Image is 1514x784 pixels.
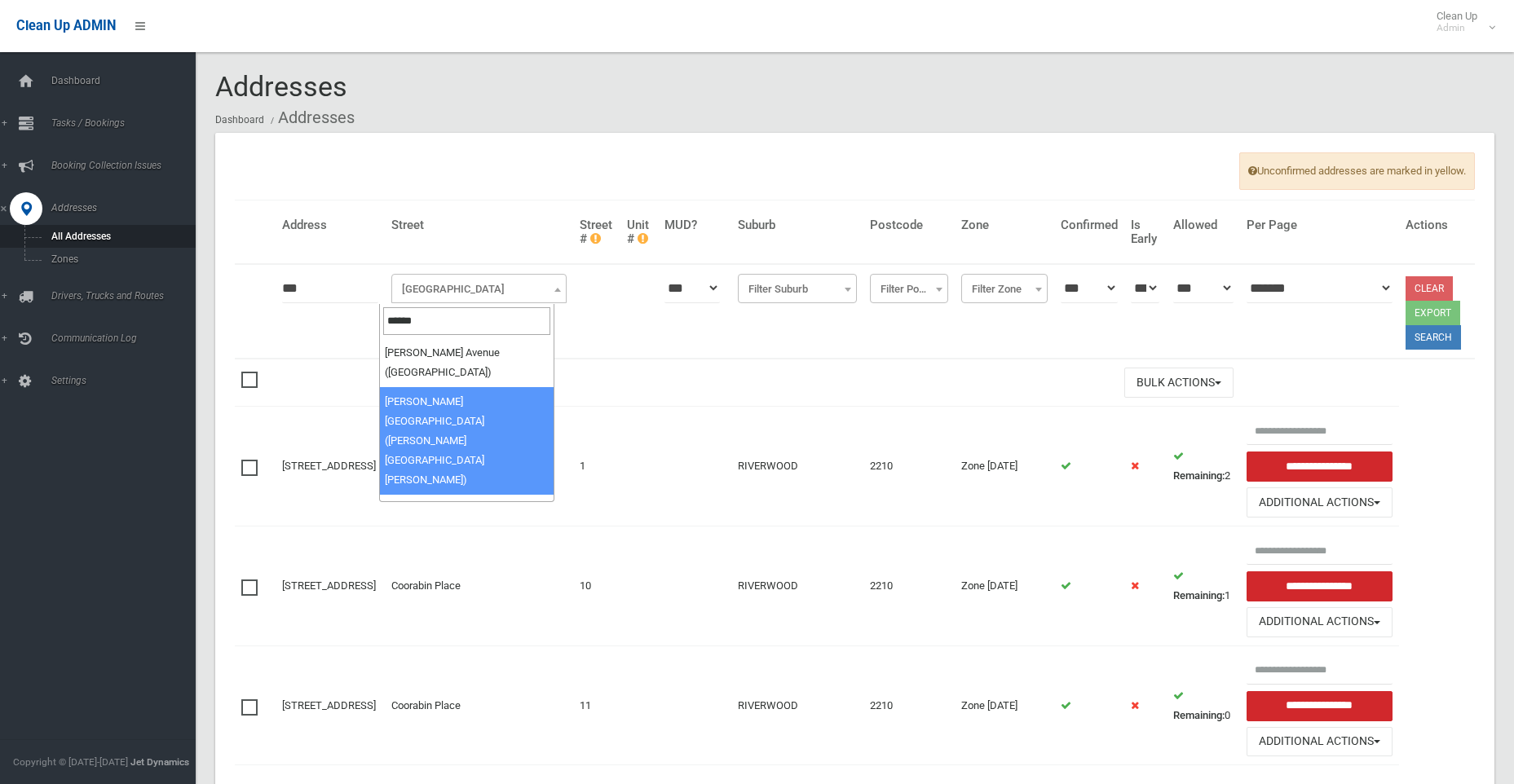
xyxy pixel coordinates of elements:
td: Zone [DATE] [955,407,1053,526]
h4: MUD? [664,218,725,232]
a: [STREET_ADDRESS] [282,699,376,711]
h4: Suburb [738,218,857,232]
h4: Street [391,218,567,232]
td: 1 [573,407,620,526]
strong: Jet Dynamics [130,756,189,768]
span: Filter Zone [961,274,1047,303]
h4: Confirmed [1061,218,1118,232]
span: Unconfirmed addresses are marked in yellow. [1239,152,1475,190]
td: 11 [573,645,620,765]
span: All Addresses [46,231,194,242]
a: [STREET_ADDRESS] [282,579,376,592]
span: Communication Log [46,333,208,344]
td: Coorabin Place [385,526,573,646]
h4: Per Page [1247,218,1393,232]
h4: Address [282,218,378,232]
td: RIVERWOOD [731,526,863,646]
td: 10 [573,526,620,646]
td: 2210 [863,645,956,765]
li: [PERSON_NAME] Avenue ([GEOGRAPHIC_DATA]) [380,338,554,387]
button: Search [1406,325,1461,350]
span: Tasks / Bookings [46,117,208,129]
strong: Remaining: [1173,709,1225,721]
span: Filter Street [395,278,563,301]
button: Additional Actions [1247,727,1393,757]
span: Filter Street [391,274,567,303]
td: 2210 [863,526,956,646]
td: RIVERWOOD [731,645,863,765]
li: [PERSON_NAME][GEOGRAPHIC_DATA] ([PERSON_NAME][GEOGRAPHIC_DATA][PERSON_NAME]) [380,387,554,495]
strong: Remaining: [1173,589,1225,601]
td: Zone [DATE] [955,645,1053,765]
span: Dashboard [46,75,208,86]
button: Additional Actions [1247,487,1393,518]
span: Booking Collection Issues [46,160,208,171]
a: Dashboard [215,114,264,126]
li: Fullerton Crescent ([GEOGRAPHIC_DATA]) [380,495,554,544]
button: Additional Actions [1247,607,1393,637]
h4: Postcode [870,218,949,232]
span: Zones [46,253,194,265]
td: 2210 [863,407,956,526]
span: Filter Postcode [870,274,949,303]
strong: Remaining: [1173,469,1225,482]
span: Addresses [46,202,208,214]
span: Filter Suburb [742,278,853,301]
span: Filter Zone [965,278,1043,301]
span: Addresses [215,70,347,103]
h4: Zone [961,218,1047,232]
span: Filter Suburb [738,274,857,303]
span: Settings [46,375,208,386]
button: Bulk Actions [1124,368,1234,398]
span: Copyright © [DATE]-[DATE] [13,756,128,768]
td: 1 [1167,526,1239,646]
h4: Unit # [627,218,651,245]
td: 0 [1167,645,1239,765]
span: Clean Up ADMIN [16,18,116,33]
h4: Allowed [1173,218,1233,232]
h4: Street # [580,218,614,245]
a: Clear [1406,276,1453,301]
li: Addresses [267,103,355,133]
h4: Actions [1406,218,1468,232]
td: RIVERWOOD [731,407,863,526]
span: Clean Up [1428,10,1494,34]
td: Zone [DATE] [955,526,1053,646]
span: Filter Postcode [874,278,945,301]
button: Export [1406,301,1460,325]
td: Coorabin Place [385,645,573,765]
small: Admin [1437,22,1477,34]
h4: Is Early [1131,218,1160,245]
a: [STREET_ADDRESS] [282,460,376,472]
span: Drivers, Trucks and Routes [46,290,208,302]
td: 2 [1167,407,1239,526]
